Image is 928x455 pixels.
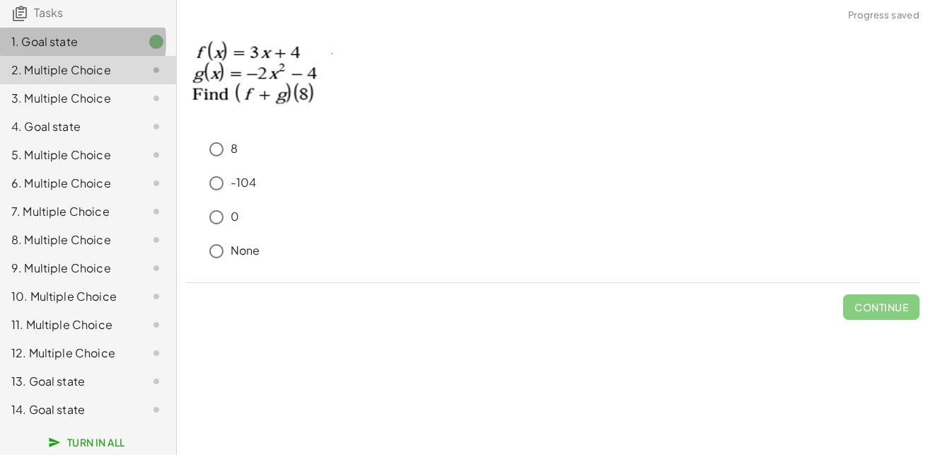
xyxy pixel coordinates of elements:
[231,243,260,259] p: None
[11,146,125,163] div: 5. Multiple Choice
[148,175,165,192] i: Task not started.
[51,436,125,449] span: Turn In All
[11,203,125,220] div: 7. Multiple Choice
[148,62,165,79] i: Task not started.
[148,401,165,418] i: Task not started.
[148,373,165,390] i: Task not started.
[148,231,165,248] i: Task not started.
[11,316,125,333] div: 11. Multiple Choice
[11,33,125,50] div: 1. Goal state
[11,62,125,79] div: 2. Multiple Choice
[11,401,125,418] div: 14. Goal state
[185,26,332,125] img: 3f90a7e6c34877070274843ed4610e422b7f1f2accf82c1bed53e76a1a80b1b5.png
[231,175,257,191] p: -104
[148,345,165,362] i: Task not started.
[11,231,125,248] div: 8. Multiple Choice
[11,118,125,135] div: 4. Goal state
[11,175,125,192] div: 6. Multiple Choice
[148,288,165,305] i: Task not started.
[11,260,125,277] div: 9. Multiple Choice
[231,141,238,157] p: 8
[148,146,165,163] i: Task not started.
[148,90,165,107] i: Task not started.
[848,8,920,23] span: Progress saved
[11,288,125,305] div: 10. Multiple Choice
[11,90,125,107] div: 3. Multiple Choice
[148,33,165,50] i: Task finished.
[148,260,165,277] i: Task not started.
[11,345,125,362] div: 12. Multiple Choice
[148,118,165,135] i: Task not started.
[231,209,239,225] p: 0
[11,373,125,390] div: 13. Goal state
[148,203,165,220] i: Task not started.
[148,316,165,333] i: Task not started.
[40,430,137,455] button: Turn In All
[34,5,63,20] span: Tasks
